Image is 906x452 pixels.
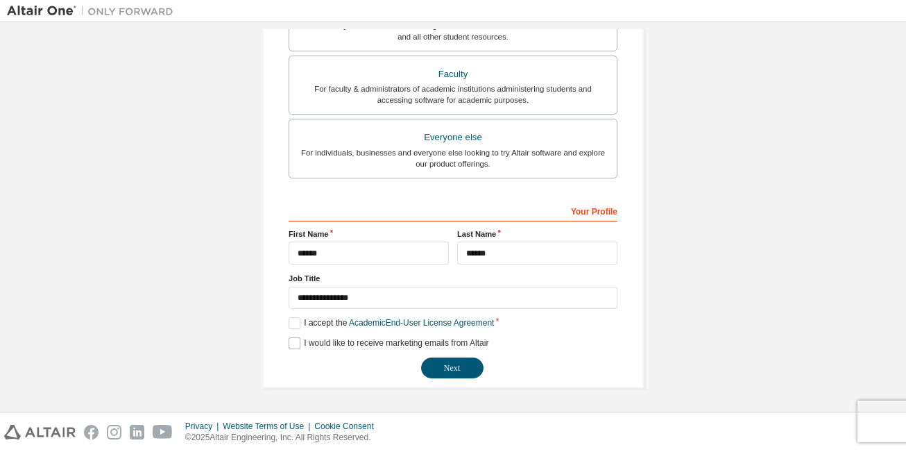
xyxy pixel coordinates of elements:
[457,228,617,240] label: Last Name
[153,425,173,440] img: youtube.svg
[107,425,121,440] img: instagram.svg
[298,147,608,169] div: For individuals, businesses and everyone else looking to try Altair software and explore our prod...
[223,421,314,432] div: Website Terms of Use
[349,318,494,328] a: Academic End-User License Agreement
[298,20,608,42] div: For currently enrolled students looking to access the free Altair Student Edition bundle and all ...
[84,425,99,440] img: facebook.svg
[4,425,76,440] img: altair_logo.svg
[298,65,608,84] div: Faculty
[289,317,494,329] label: I accept the
[7,4,180,18] img: Altair One
[185,432,382,444] p: © 2025 Altair Engineering, Inc. All Rights Reserved.
[130,425,144,440] img: linkedin.svg
[298,83,608,106] div: For faculty & administrators of academic institutions administering students and accessing softwa...
[298,128,608,147] div: Everyone else
[289,199,617,221] div: Your Profile
[289,273,617,284] label: Job Title
[289,228,449,240] label: First Name
[185,421,223,432] div: Privacy
[314,421,382,432] div: Cookie Consent
[289,337,488,349] label: I would like to receive marketing emails from Altair
[421,358,484,378] button: Next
